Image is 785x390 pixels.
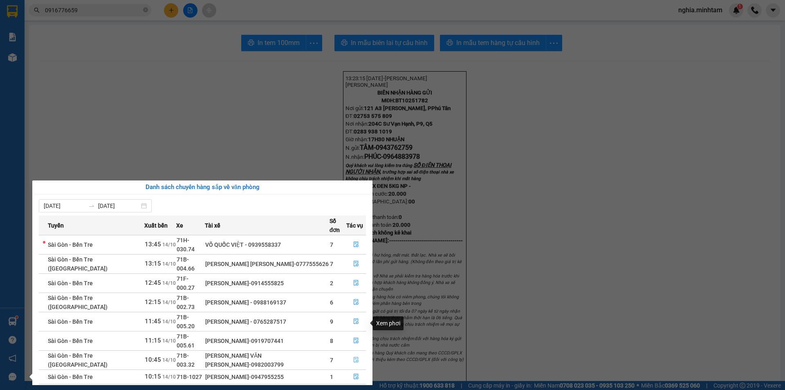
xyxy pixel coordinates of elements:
span: 8 [330,338,333,344]
button: file-done [347,257,366,271]
div: 20.000 [6,52,64,79]
span: Sài Gòn - Bến Tre [48,241,93,248]
div: [PERSON_NAME] - 0988169137 [205,298,329,307]
span: 12:45 [145,279,161,286]
span: Sài Gòn - Bến Tre [48,318,93,325]
span: 6 [330,299,333,306]
span: 13:15 [145,260,161,267]
span: Sài Gòn - Bến Tre ([GEOGRAPHIC_DATA]) [48,352,108,368]
button: file-done [347,315,366,328]
div: [PERSON_NAME] VĂN [PERSON_NAME]-0982003799 [205,351,329,369]
span: file-done [353,338,359,344]
div: [PERSON_NAME]-0914555825 [205,279,329,288]
span: 10:45 [145,356,161,363]
span: 14/10 [162,261,176,267]
div: [PERSON_NAME]-0947955255 [205,372,329,381]
span: Sài Gòn - Bến Tre ([GEOGRAPHIC_DATA]) [48,256,108,272]
div: [PERSON_NAME]-0919707441 [205,336,329,345]
div: [PERSON_NAME] [68,7,134,25]
span: swap-right [88,203,95,209]
span: Tác vụ [346,221,363,230]
div: PHÚC [68,25,134,35]
span: 71B-003.32 [177,352,195,368]
span: 11:15 [145,337,161,344]
span: 11:45 [145,318,161,325]
span: 2 [330,280,333,286]
input: Từ ngày [44,201,85,210]
span: file-done [353,241,359,248]
div: Danh sách chuyến hàng sắp về văn phòng [39,183,366,192]
span: file-done [353,299,359,306]
span: to [88,203,95,209]
span: Xuất bến [144,221,168,230]
button: file-done [347,296,366,309]
span: 10:15 [145,373,161,380]
span: Đã [PERSON_NAME] : [6,52,64,69]
span: Sài Gòn - Bến Tre [48,280,93,286]
div: TÂM [7,17,63,27]
span: 71B-004.66 [177,256,195,272]
span: Gửi: [7,8,20,16]
div: [PERSON_NAME] [PERSON_NAME]-0777555626 [205,259,329,268]
span: file-done [353,280,359,286]
span: 9 [330,318,333,325]
span: 14/10 [162,319,176,325]
button: file-done [347,238,366,251]
span: Sài Gòn - Bến Tre [48,338,93,344]
span: file-done [353,357,359,363]
span: 71B-002.73 [177,295,195,310]
span: Tuyến [48,221,64,230]
span: file-done [353,374,359,380]
span: 71H-030.74 [177,237,195,252]
input: Đến ngày [98,201,139,210]
span: 14/10 [162,280,176,286]
span: 13:45 [145,241,161,248]
button: file-done [347,277,366,290]
span: 12:15 [145,298,161,306]
span: Tài xế [205,221,220,230]
div: VÕ QUỐC VIỆT - 0939558337 [205,240,329,249]
span: 7 [330,241,333,248]
span: Xe [176,221,183,230]
span: 1 [330,374,333,380]
span: Số đơn [330,216,346,234]
span: 7 [330,261,333,267]
button: file-done [347,354,366,367]
button: file-done [347,370,366,383]
div: Bến Tre [7,7,63,17]
span: 71B-005.61 [177,333,195,349]
div: [PERSON_NAME] - 0765287517 [205,317,329,326]
span: Nhận: [68,7,88,16]
span: 71F-000.27 [177,275,195,291]
span: 14/10 [162,242,176,248]
span: 14/10 [162,374,176,380]
button: file-done [347,334,366,347]
span: Sài Gòn - Bến Tre [48,374,93,380]
span: 71B-005.20 [177,314,195,329]
span: file-done [353,318,359,325]
span: 71B-1027 [177,374,202,380]
span: file-done [353,261,359,267]
span: Sài Gòn - Bến Tre ([GEOGRAPHIC_DATA]) [48,295,108,310]
span: 14/10 [162,357,176,363]
span: 14/10 [162,300,176,305]
span: 7 [330,357,333,363]
div: Xem phơi [373,316,404,330]
span: 14/10 [162,338,176,344]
